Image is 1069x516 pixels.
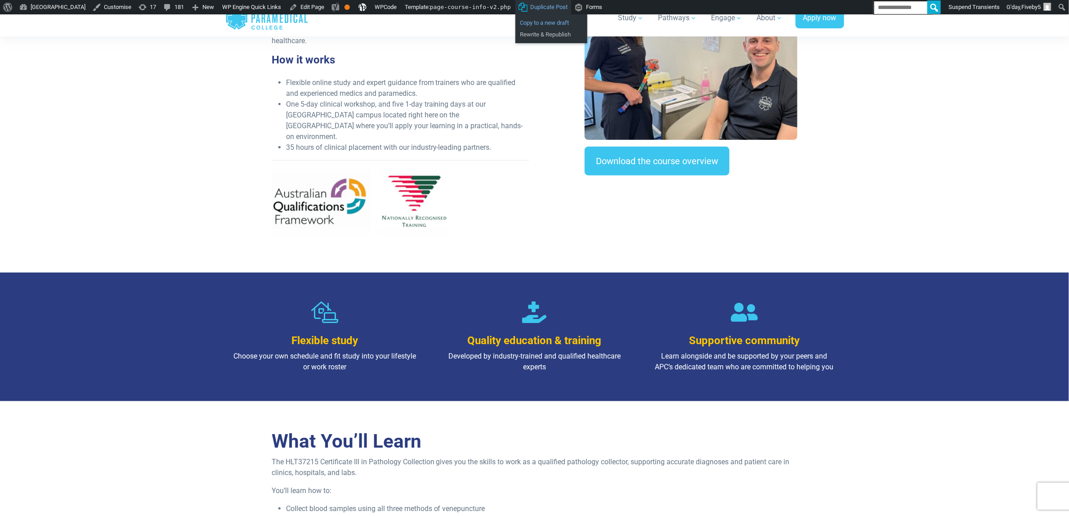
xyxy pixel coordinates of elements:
li: Collect blood samples using all three methods of venepuncture [286,503,798,514]
iframe: EmbedSocial Universal Widget [585,193,797,241]
h2: What You’ll Learn [272,430,798,453]
p: Choose your own schedule and fit study into your lifestyle or work roster [233,351,417,372]
li: Flexible online study and expert guidance from trainers who are qualified and experienced medics ... [286,77,529,99]
a: Rewrite & Republish [515,29,587,40]
li: 35 hours of clinical placement with our industry-leading partners. [286,142,529,153]
a: Download the course overview [585,147,729,175]
div: OK [344,4,350,10]
a: Engage [706,5,748,31]
a: Apply now [796,8,844,29]
a: About [751,5,788,31]
p: You’ll learn how to: [272,485,798,496]
h3: Flexible study [233,334,417,347]
p: Learn alongside and be supported by your peers and APC’s dedicated team who are committed to help... [652,351,837,372]
a: Study [613,5,649,31]
a: Copy to a new draft [515,17,587,29]
li: One 5-day clinical workshop, and five 1-day training days at our [GEOGRAPHIC_DATA] campus located... [286,99,529,142]
h3: How it works [272,54,529,67]
a: Pathways [653,5,702,31]
p: The HLT37215 Certificate III in Pathology Collection gives you the skills to work as a qualified ... [272,457,798,478]
h3: Supportive community [652,334,837,347]
span: page-course-info-v2.php [430,4,511,10]
span: Fiveby5 [1021,4,1041,10]
p: Developed by industry-trained and qualified healthcare experts [442,351,627,372]
h3: Quality education & training [442,334,627,347]
a: Australian Paramedical College [225,4,309,33]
